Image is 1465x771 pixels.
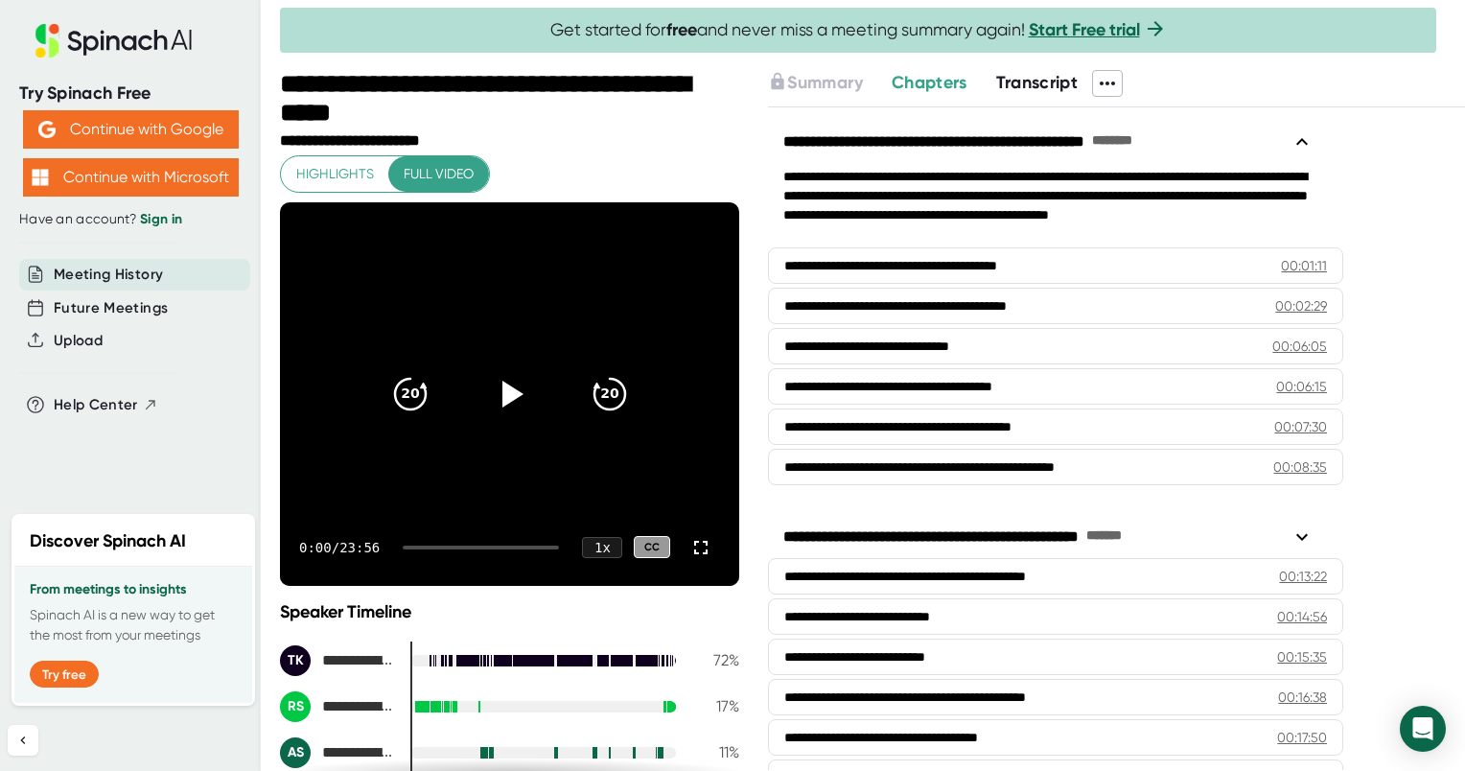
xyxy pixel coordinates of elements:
button: Continue with Microsoft [23,158,239,197]
a: Sign in [140,211,182,227]
div: Speaker Timeline [280,601,739,622]
div: 1 x [582,537,622,558]
span: Get started for and never miss a meeting summary again! [550,19,1167,41]
div: 0:00 / 23:56 [299,540,380,555]
div: 00:06:15 [1276,377,1327,396]
span: Help Center [54,394,138,416]
div: TK [280,645,311,676]
div: 00:14:56 [1277,607,1327,626]
div: 72 % [691,651,739,669]
span: Chapters [892,72,967,93]
div: Thirumal Kandari [280,645,395,676]
button: Highlights [281,156,389,192]
button: Continue with Google [23,110,239,149]
div: 00:16:38 [1278,688,1327,707]
div: Have an account? [19,211,242,228]
div: Upgrade to access [768,70,891,97]
h3: From meetings to insights [30,582,237,597]
div: AS [280,737,311,768]
button: Upload [54,330,103,352]
div: Alignity Solutions [280,737,395,768]
a: Start Free trial [1029,19,1140,40]
div: 00:01:11 [1281,256,1327,275]
h2: Discover Spinach AI [30,528,186,554]
button: Future Meetings [54,297,168,319]
button: Transcript [996,70,1079,96]
div: 17 % [691,697,739,715]
div: 00:17:50 [1277,728,1327,747]
div: Try Spinach Free [19,82,242,105]
div: 00:15:35 [1277,647,1327,666]
span: Summary [787,72,862,93]
div: 00:07:30 [1274,417,1327,436]
button: Meeting History [54,264,163,286]
div: 00:08:35 [1273,457,1327,477]
span: Full video [404,162,474,186]
div: Raja_Alignity Solutions [280,691,395,722]
div: 00:02:29 [1275,296,1327,315]
button: Chapters [892,70,967,96]
button: Help Center [54,394,158,416]
p: Spinach AI is a new way to get the most from your meetings [30,605,237,645]
b: free [666,19,697,40]
div: 00:13:22 [1279,567,1327,586]
div: 00:06:05 [1272,337,1327,356]
button: Collapse sidebar [8,725,38,756]
div: RS [280,691,311,722]
button: Full video [388,156,489,192]
span: Highlights [296,162,374,186]
div: Open Intercom Messenger [1400,706,1446,752]
button: Summary [768,70,862,96]
button: Try free [30,661,99,688]
div: 11 % [691,743,739,761]
img: Aehbyd4JwY73AAAAAElFTkSuQmCC [38,121,56,138]
div: CC [634,536,670,558]
span: Transcript [996,72,1079,93]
